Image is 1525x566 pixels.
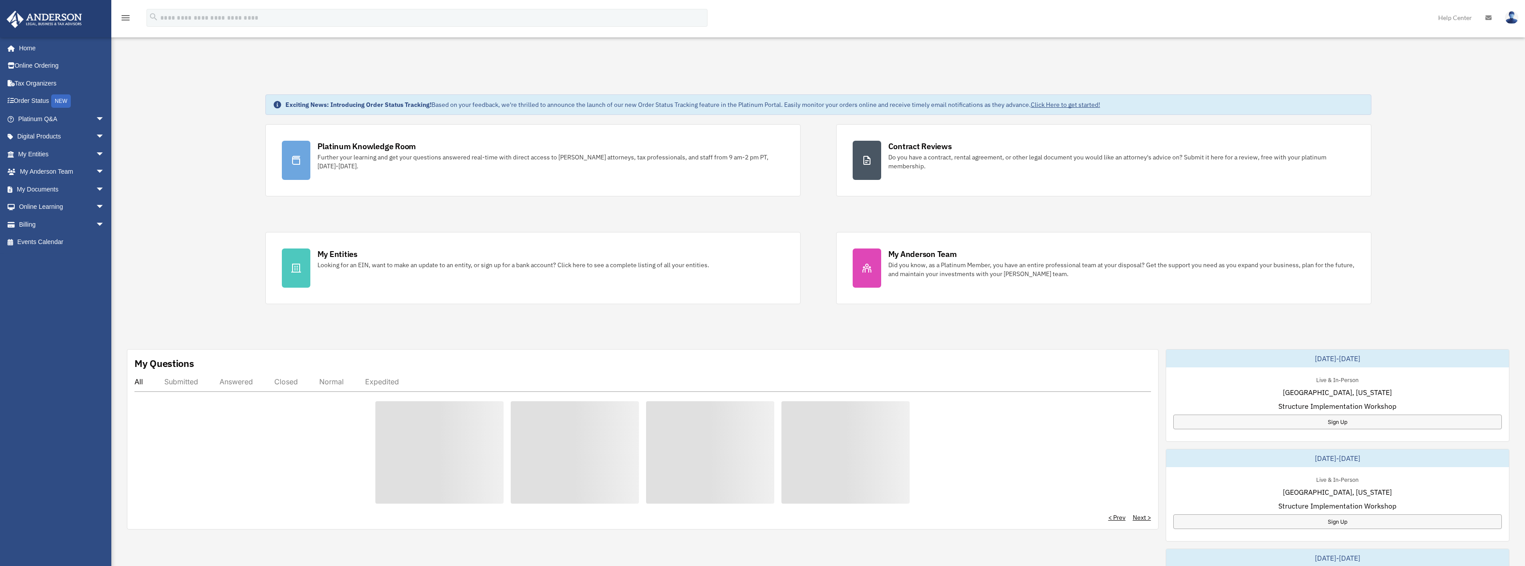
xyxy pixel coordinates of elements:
[888,261,1355,278] div: Did you know, as a Platinum Member, you have an entire professional team at your disposal? Get th...
[1166,350,1509,367] div: [DATE]-[DATE]
[6,216,118,233] a: Billingarrow_drop_down
[6,74,118,92] a: Tax Organizers
[96,163,114,181] span: arrow_drop_down
[96,110,114,128] span: arrow_drop_down
[365,377,399,386] div: Expedited
[51,94,71,108] div: NEW
[888,248,957,260] div: My Anderson Team
[6,39,114,57] a: Home
[4,11,85,28] img: Anderson Advisors Platinum Portal
[265,232,801,304] a: My Entities Looking for an EIN, want to make an update to an entity, or sign up for a bank accoun...
[317,248,358,260] div: My Entities
[1283,387,1392,398] span: [GEOGRAPHIC_DATA], [US_STATE]
[1309,474,1366,484] div: Live & In-Person
[836,124,1371,196] a: Contract Reviews Do you have a contract, rental agreement, or other legal document you would like...
[265,124,801,196] a: Platinum Knowledge Room Further your learning and get your questions answered real-time with dire...
[888,153,1355,171] div: Do you have a contract, rental agreement, or other legal document you would like an attorney's ad...
[1283,487,1392,497] span: [GEOGRAPHIC_DATA], [US_STATE]
[1173,514,1502,529] a: Sign Up
[120,12,131,23] i: menu
[149,12,159,22] i: search
[1133,513,1151,522] a: Next >
[274,377,298,386] div: Closed
[6,92,118,110] a: Order StatusNEW
[285,101,431,109] strong: Exciting News: Introducing Order Status Tracking!
[96,216,114,234] span: arrow_drop_down
[285,100,1100,109] div: Based on your feedback, we're thrilled to announce the launch of our new Order Status Tracking fe...
[888,141,952,152] div: Contract Reviews
[6,180,118,198] a: My Documentsarrow_drop_down
[1278,501,1396,511] span: Structure Implementation Workshop
[317,153,784,171] div: Further your learning and get your questions answered real-time with direct access to [PERSON_NAM...
[6,128,118,146] a: Digital Productsarrow_drop_down
[96,180,114,199] span: arrow_drop_down
[6,110,118,128] a: Platinum Q&Aarrow_drop_down
[120,16,131,23] a: menu
[96,128,114,146] span: arrow_drop_down
[134,377,143,386] div: All
[220,377,253,386] div: Answered
[1031,101,1100,109] a: Click Here to get started!
[836,232,1371,304] a: My Anderson Team Did you know, as a Platinum Member, you have an entire professional team at your...
[96,198,114,216] span: arrow_drop_down
[134,357,194,370] div: My Questions
[6,57,118,75] a: Online Ordering
[1309,375,1366,384] div: Live & In-Person
[6,233,118,251] a: Events Calendar
[1108,513,1126,522] a: < Prev
[317,261,709,269] div: Looking for an EIN, want to make an update to an entity, or sign up for a bank account? Click her...
[1505,11,1518,24] img: User Pic
[6,163,118,181] a: My Anderson Teamarrow_drop_down
[96,145,114,163] span: arrow_drop_down
[164,377,198,386] div: Submitted
[317,141,416,152] div: Platinum Knowledge Room
[6,145,118,163] a: My Entitiesarrow_drop_down
[1166,449,1509,467] div: [DATE]-[DATE]
[319,377,344,386] div: Normal
[6,198,118,216] a: Online Learningarrow_drop_down
[1173,415,1502,429] a: Sign Up
[1278,401,1396,411] span: Structure Implementation Workshop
